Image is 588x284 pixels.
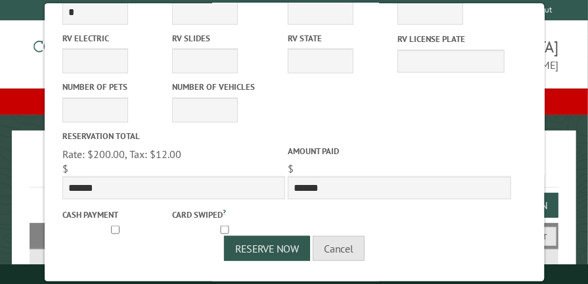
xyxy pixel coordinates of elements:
[313,236,365,261] button: Cancel
[62,81,169,93] label: Number of Pets
[224,236,310,261] button: Reserve Now
[222,207,225,216] a: ?
[287,162,293,175] span: $
[287,32,394,45] label: RV State
[62,130,284,142] label: Reservation Total
[62,148,181,161] span: Rate: $200.00, Tax: $12.00
[30,152,559,188] h1: Reservations
[62,32,169,45] label: RV Electric
[62,209,169,221] label: Cash payment
[62,162,68,175] span: $
[171,81,279,93] label: Number of Vehicles
[397,33,504,45] label: RV License Plate
[171,32,279,45] label: RV Slides
[30,223,559,248] h2: Filters
[287,145,510,157] label: Amount paid
[171,207,279,221] label: Card swiped
[30,26,194,77] img: Campground Commander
